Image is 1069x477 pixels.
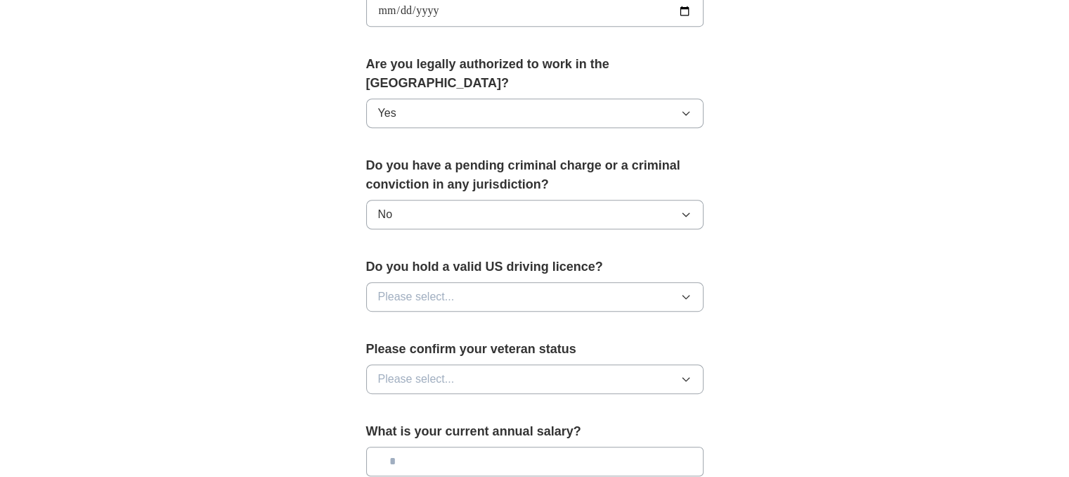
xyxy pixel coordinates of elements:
button: No [366,200,704,229]
span: Yes [378,105,396,122]
label: Do you hold a valid US driving licence? [366,257,704,276]
span: Please select... [378,288,455,305]
span: Please select... [378,371,455,388]
label: Please confirm your veteran status [366,340,704,359]
label: Are you legally authorized to work in the [GEOGRAPHIC_DATA]? [366,55,704,93]
button: Please select... [366,364,704,394]
button: Please select... [366,282,704,312]
label: What is your current annual salary? [366,422,704,441]
span: No [378,206,392,223]
label: Do you have a pending criminal charge or a criminal conviction in any jurisdiction? [366,156,704,194]
button: Yes [366,98,704,128]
